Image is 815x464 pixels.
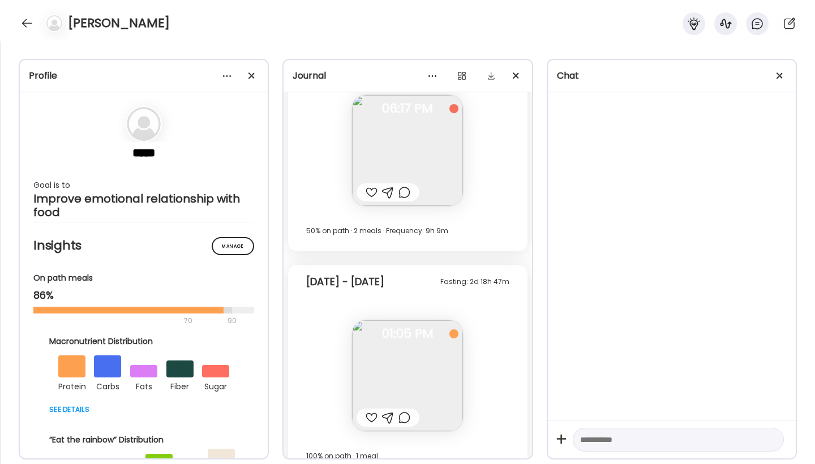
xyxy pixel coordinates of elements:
div: Chat [557,69,787,83]
div: Fasting: 2d 18h 47m [440,275,509,289]
div: carbs [94,377,121,393]
div: fats [130,377,157,393]
div: 100% on path · 1 meal [306,449,509,463]
div: 90 [226,314,238,328]
h4: [PERSON_NAME] [68,14,170,32]
div: Goal is to [33,178,254,192]
div: sugar [202,377,229,393]
div: protein [58,377,85,393]
span: 01:05 PM [352,329,463,339]
img: bg-avatar-default.svg [46,15,62,31]
div: [DATE] - [DATE] [306,275,384,289]
div: Manage [212,237,254,255]
div: Improve emotional relationship with food [33,192,254,219]
img: bg-avatar-default.svg [127,107,161,141]
div: 70 [33,314,224,328]
img: images%2Fm3X3bDZiblTzF6svXrayptkuxWO2%2FjPA0gDXLhhh4zNJWQJfc%2FnWTgPQAeerlXqEBtQ4Px_240 [352,320,463,431]
div: fiber [166,377,194,393]
div: Profile [29,69,259,83]
div: Journal [293,69,522,83]
div: “Eat the rainbow” Distribution [49,434,238,446]
span: 06:17 PM [352,104,463,114]
div: Macronutrient Distribution [49,336,238,347]
div: 50% on path · 2 meals · Frequency: 9h 9m [306,224,509,238]
img: images%2Fm3X3bDZiblTzF6svXrayptkuxWO2%2FmlMtEJe6dkrCWyqYeYTi%2FmMHkVjUTQ1fAef0QYDQH_240 [352,95,463,206]
h2: Insights [33,237,254,254]
div: 86% [33,289,254,302]
div: On path meals [33,272,254,284]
